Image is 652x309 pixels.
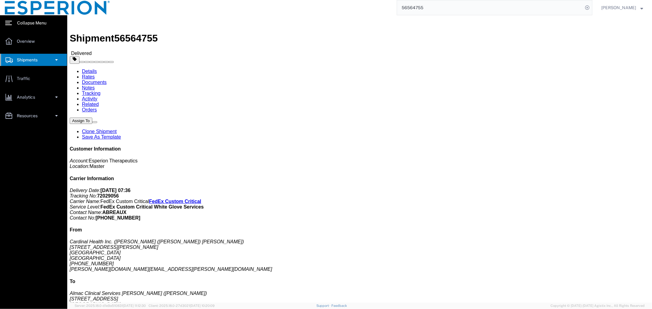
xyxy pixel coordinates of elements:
a: Traffic [0,72,67,85]
a: Overview [0,35,67,47]
a: Shipments [0,54,67,66]
span: Collapse Menu [17,17,51,29]
span: Server: 2025.18.0-d1e9a510831 [75,304,146,307]
span: [DATE] 10:20:09 [190,304,215,307]
a: Analytics [0,91,67,103]
span: Copyright © [DATE]-[DATE] Agistix Inc., All Rights Reserved [551,303,645,308]
span: Alexandra Breaux [601,4,636,11]
iframe: FS Legacy Container [67,15,652,303]
a: Resources [0,110,67,122]
span: Resources [17,110,42,122]
input: Search for shipment number, reference number [397,0,583,15]
span: [DATE] 11:12:30 [123,304,146,307]
span: Client: 2025.18.0-27d3021 [149,304,215,307]
span: Shipments [17,54,42,66]
a: Feedback [331,304,347,307]
a: Support [316,304,332,307]
button: [PERSON_NAME] [601,4,643,11]
span: Overview [17,35,39,47]
span: Traffic [17,72,35,85]
span: Analytics [17,91,39,103]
